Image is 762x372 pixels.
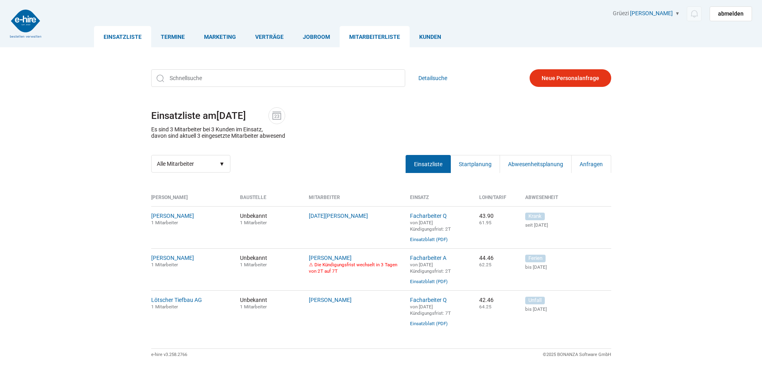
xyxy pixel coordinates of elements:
[151,26,194,47] a: Termine
[689,9,699,19] img: icon-notification.svg
[240,304,267,310] small: 1 Mitarbeiter
[519,195,611,206] th: Abwesenheit
[525,297,545,304] span: Unfall
[410,213,447,219] a: Facharbeiter Q
[530,69,611,87] a: Neue Personalanfrage
[410,321,448,326] a: Einsatzblatt (PDF)
[525,213,545,220] span: Krank
[410,26,451,47] a: Kunden
[10,10,41,38] img: logo2.png
[240,220,267,225] small: 1 Mitarbeiter
[340,26,410,47] a: Mitarbeiterliste
[418,69,447,87] a: Detailsuche
[525,222,611,228] small: seit [DATE]
[309,297,352,303] a: [PERSON_NAME]
[410,237,448,242] a: Einsatzblatt (PDF)
[246,26,293,47] a: Verträge
[309,262,397,274] font: ⚠ Die Kündigungsfrist wechselt in 3 Tagen von 2T auf 7T
[571,155,611,173] a: Anfragen
[240,262,267,267] small: 1 Mitarbeiter
[240,213,297,225] span: Unbekannt
[151,304,178,310] small: 1 Mitarbeiter
[525,255,546,262] span: Ferien
[309,255,352,261] a: [PERSON_NAME]
[410,255,446,261] a: Facharbeiter A
[240,297,297,310] span: Unbekannt
[479,297,494,303] nobr: 42.46
[309,213,368,219] a: [DATE][PERSON_NAME]
[410,304,451,316] small: von [DATE] Kündigungsfrist: 7T
[410,279,448,284] a: Einsatzblatt (PDF)
[479,255,494,261] nobr: 44.46
[479,213,494,219] nobr: 43.90
[240,255,297,267] span: Unbekannt
[303,195,404,206] th: Mitarbeiter
[450,155,500,173] a: Startplanung
[479,304,492,310] small: 64.25
[234,195,303,206] th: Baustelle
[151,107,611,124] h1: Einsatzliste am
[151,195,234,206] th: [PERSON_NAME]
[543,349,611,361] div: ©2025 BONANZA Software GmbH
[613,10,752,21] div: Grüezi
[271,110,283,122] img: icon-date.svg
[525,264,611,270] small: bis [DATE]
[151,126,285,139] p: Es sind 3 Mitarbeiter bei 3 Kunden im Einsatz, davon sind aktuell 3 eingesetzte Mitarbeiter abwesend
[410,297,447,303] a: Facharbeiter Q
[404,195,473,206] th: Einsatz
[151,297,202,303] a: Lötscher Tiefbau AG
[479,262,492,267] small: 62.25
[293,26,340,47] a: Jobroom
[406,155,451,173] a: Einsatzliste
[151,262,178,267] small: 1 Mitarbeiter
[410,262,451,274] small: von [DATE] Kündigungsfrist: 2T
[194,26,246,47] a: Marketing
[151,69,405,87] input: Schnellsuche
[151,220,178,225] small: 1 Mitarbeiter
[151,213,194,219] a: [PERSON_NAME]
[94,26,151,47] a: Einsatzliste
[151,255,194,261] a: [PERSON_NAME]
[525,306,611,312] small: bis [DATE]
[473,195,519,206] th: Lohn/Tarif
[500,155,572,173] a: Abwesenheitsplanung
[479,220,492,225] small: 61.95
[410,220,451,232] small: von [DATE] Kündigungsfrist: 2T
[630,10,673,16] a: [PERSON_NAME]
[151,349,187,361] div: e-hire v3.258.2766
[710,6,752,21] a: abmelden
